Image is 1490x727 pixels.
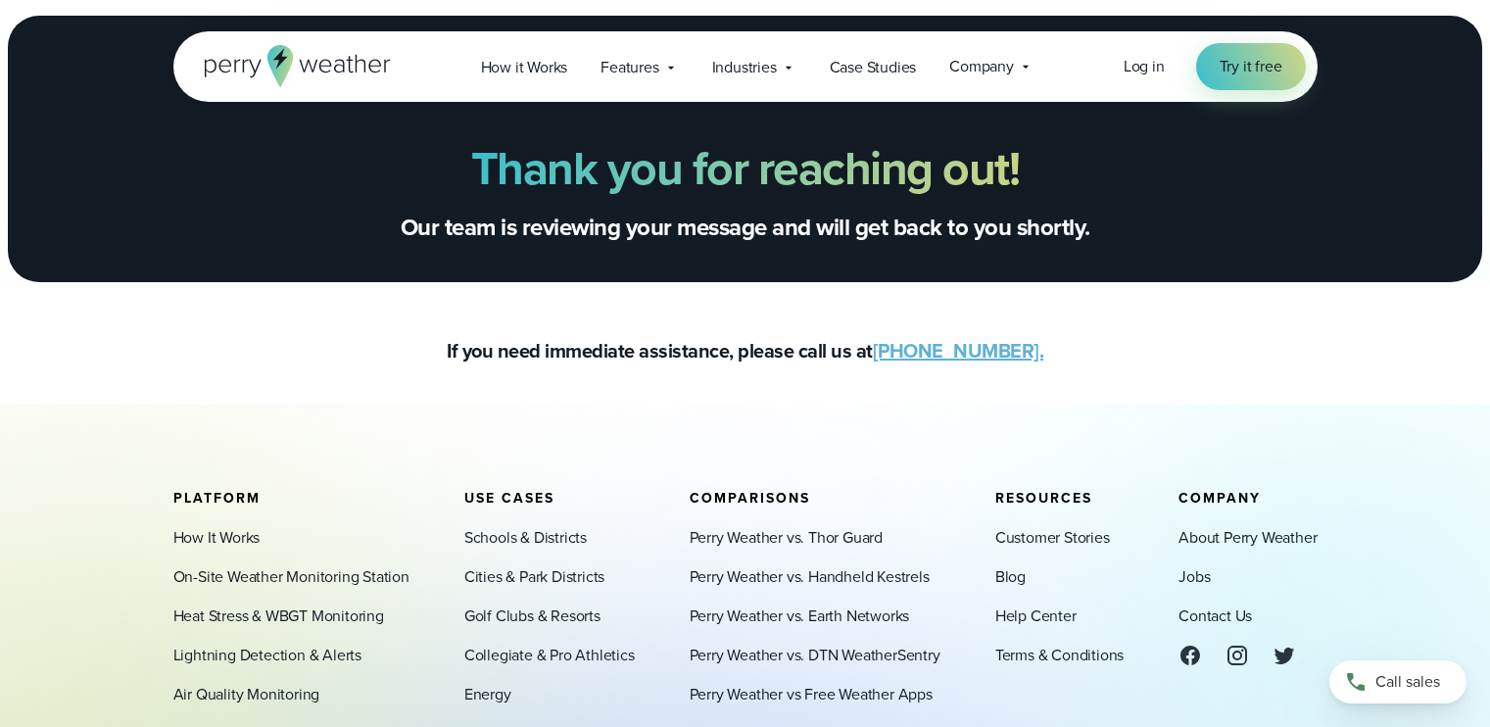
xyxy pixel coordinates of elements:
[1178,565,1210,589] a: Jobs
[464,605,601,628] a: Golf Clubs & Resorts
[173,565,409,589] a: On-Site Weather Monitoring Station
[1329,660,1466,703] a: Call sales
[447,337,1043,365] h2: If you need immediate assistance, please call us at
[173,605,384,628] a: Heat Stress & WBGT Monitoring
[601,56,658,79] span: Features
[173,488,261,509] span: Platform
[690,488,810,509] span: Comparisons
[173,526,261,550] a: How It Works
[464,683,511,706] a: Energy
[1196,43,1306,90] a: Try it free
[1124,55,1165,78] a: Log in
[690,683,933,706] a: Perry Weather vs Free Weather Apps
[995,488,1092,509] span: Resources
[1178,526,1317,550] a: About Perry Weather
[830,56,917,79] span: Case Studies
[401,212,1090,243] h2: Our team is reviewing your message and will get back to you shortly.
[690,526,883,550] a: Perry Weather vs. Thor Guard
[712,56,777,79] span: Industries
[1220,55,1282,78] span: Try it free
[173,683,320,706] a: Air Quality Monitoring
[464,644,635,667] a: Collegiate & Pro Athletics
[173,644,361,667] a: Lightning Detection & Alerts
[690,605,910,628] a: Perry Weather vs. Earth Networks
[481,56,568,79] span: How it Works
[471,133,1020,203] b: Thank you for reaching out!
[995,644,1124,667] a: Terms & Conditions
[995,565,1026,589] a: Blog
[1375,670,1440,694] span: Call sales
[873,336,1044,365] a: [PHONE_NUMBER].
[813,47,934,87] a: Case Studies
[464,565,604,589] a: Cities & Park Districts
[949,55,1014,78] span: Company
[1124,55,1165,77] span: Log in
[995,605,1077,628] a: Help Center
[464,526,587,550] a: Schools & Districts
[464,47,585,87] a: How it Works
[1178,488,1261,509] span: Company
[995,526,1110,550] a: Customer Stories
[464,488,554,509] span: Use Cases
[690,644,940,667] a: Perry Weather vs. DTN WeatherSentry
[690,565,930,589] a: Perry Weather vs. Handheld Kestrels
[1178,605,1252,628] a: Contact Us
